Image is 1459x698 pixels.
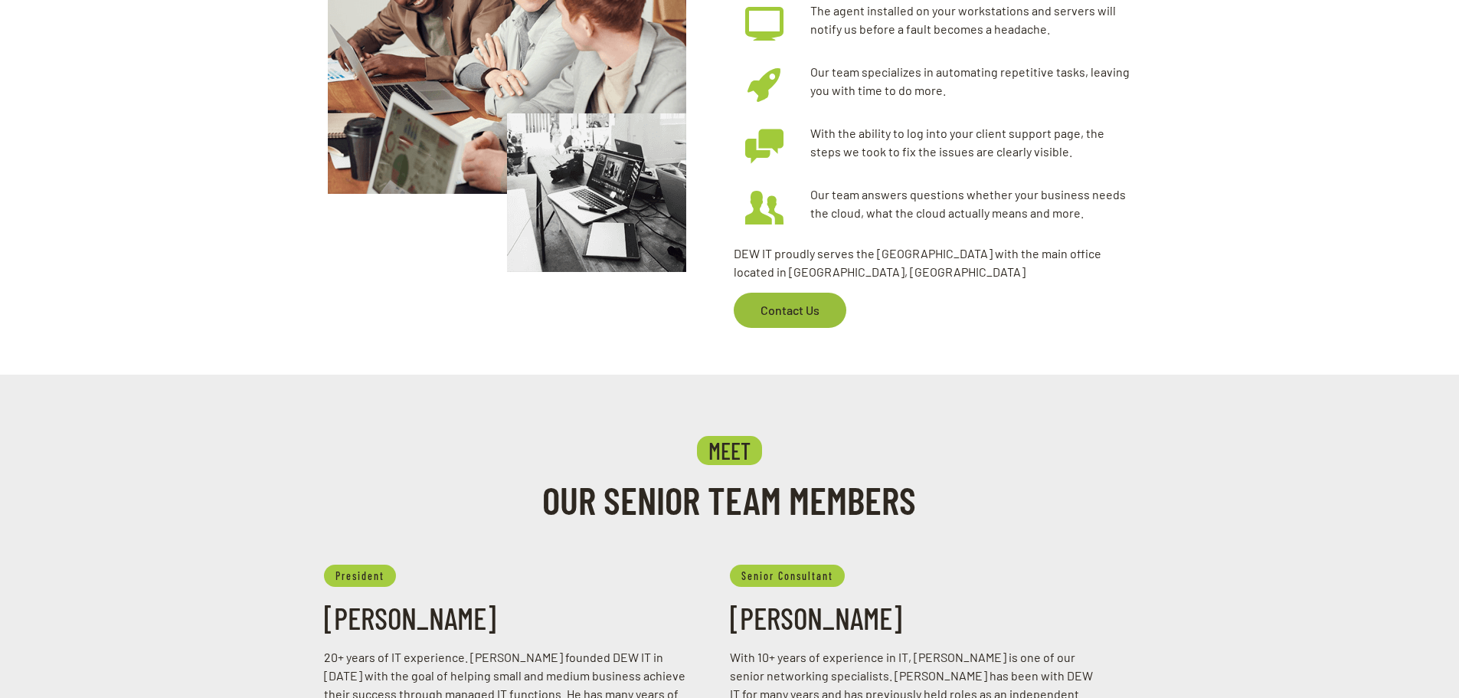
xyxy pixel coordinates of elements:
span: Contact Us [745,293,835,328]
h6: President [324,565,396,587]
h3: [PERSON_NAME] [730,598,1095,637]
p: DEW IT proudly serves the [GEOGRAPHIC_DATA] with the main office located in [GEOGRAPHIC_DATA], [G... [734,244,1131,281]
h2: OUR SENIOR TEAM MEMBERS [459,477,1000,523]
div: With the ability to log into your client support page, the steps we took to fix the issues are cl... [810,124,1131,161]
h4: MEET [697,436,762,465]
h6: Senior Consultant [730,565,845,587]
div: Our team answers questions whether your business needs the cloud, what the cloud actually means a... [810,185,1131,222]
div: The agent installed on your workstations and servers will notify us before a fault becomes a head... [810,2,1131,38]
a: Contact Us [734,293,846,328]
h3: [PERSON_NAME] [324,598,689,637]
div: Our team specializes in automating repetitive tasks, leaving you with time to do more. [810,63,1131,100]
